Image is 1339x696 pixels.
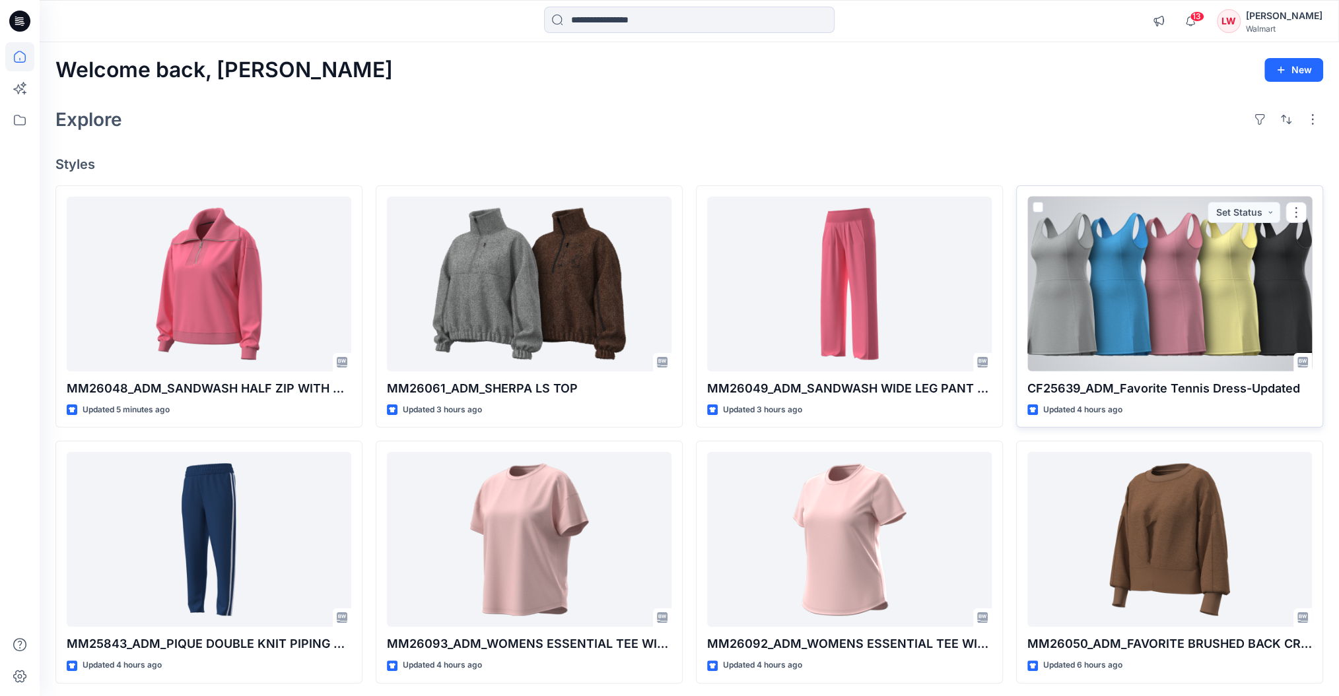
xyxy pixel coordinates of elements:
[67,379,351,398] p: MM26048_ADM_SANDWASH HALF ZIP WITH RIB
[67,197,351,371] a: MM26048_ADM_SANDWASH HALF ZIP WITH RIB
[387,452,671,627] a: MM26093_ADM_WOMENS ESSENTIAL TEE WITH CURVED HEM, BACK YOKE, & SPLIT BACK SEAM
[1043,658,1122,672] p: Updated 6 hours ago
[1027,452,1312,627] a: MM26050_ADM_FAVORITE BRUSHED BACK CREW
[1246,8,1322,24] div: [PERSON_NAME]
[1264,58,1323,82] button: New
[403,658,482,672] p: Updated 4 hours ago
[55,58,393,82] h2: Welcome back, [PERSON_NAME]
[387,379,671,398] p: MM26061_ADM_SHERPA LS TOP
[707,197,992,371] a: MM26049_ADM_SANDWASH WIDE LEG PANT WITH RIB
[1027,379,1312,398] p: CF25639_ADM_Favorite Tennis Dress-Updated
[1027,197,1312,371] a: CF25639_ADM_Favorite Tennis Dress-Updated
[67,635,351,653] p: MM25843_ADM_PIQUE DOUBLE KNIT PIPING ZIP ANKLE PANT
[707,635,992,653] p: MM26092_ADM_WOMENS ESSENTIAL TEE WITH CURVED HEM
[387,635,671,653] p: MM26093_ADM_WOMENS ESSENTIAL TEE WITH CURVED HEM, BACK YOKE, & SPLIT BACK SEAM
[1027,635,1312,653] p: MM26050_ADM_FAVORITE BRUSHED BACK CREW
[387,197,671,371] a: MM26061_ADM_SHERPA LS TOP
[707,379,992,398] p: MM26049_ADM_SANDWASH WIDE LEG PANT WITH RIB
[55,156,1323,172] h4: Styles
[403,403,482,417] p: Updated 3 hours ago
[55,109,122,130] h2: Explore
[83,658,162,672] p: Updated 4 hours ago
[83,403,170,417] p: Updated 5 minutes ago
[1190,11,1204,22] span: 13
[1246,24,1322,34] div: Walmart
[1217,9,1241,33] div: LW
[67,452,351,627] a: MM25843_ADM_PIQUE DOUBLE KNIT PIPING ZIP ANKLE PANT
[723,403,802,417] p: Updated 3 hours ago
[723,658,802,672] p: Updated 4 hours ago
[707,452,992,627] a: MM26092_ADM_WOMENS ESSENTIAL TEE WITH CURVED HEM
[1043,403,1122,417] p: Updated 4 hours ago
